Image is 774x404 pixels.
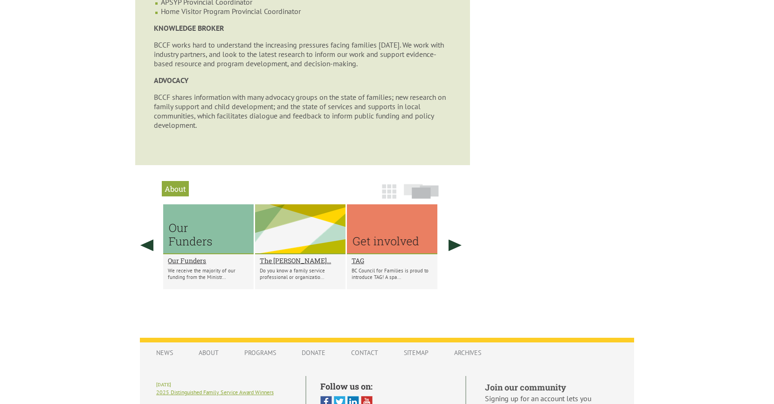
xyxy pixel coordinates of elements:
[394,344,438,362] a: Sitemap
[154,76,188,85] strong: ADVOCACY
[154,23,224,33] strong: KNOWLEDGE BROKER
[168,256,249,265] a: Our Funders
[260,256,341,265] a: The [PERSON_NAME]...
[342,344,387,362] a: Contact
[292,344,335,362] a: Donate
[147,344,182,362] a: News
[352,267,433,280] p: BC Council for Families is proud to introduce TAG! A spa...
[379,188,399,203] a: Grid View
[320,381,451,392] h5: Follow us on:
[189,344,228,362] a: About
[154,40,451,68] p: BCCF works hard to understand the increasing pressures facing families [DATE]. We work with indus...
[163,204,254,289] li: Our Funders
[445,344,491,362] a: Archives
[401,188,442,203] a: Slide View
[352,256,433,265] a: TAG
[162,181,189,196] h2: About
[235,344,285,362] a: Programs
[382,184,396,199] img: grid-icon.png
[404,184,439,199] img: slide-icon.png
[168,267,249,280] p: We receive the majority of our funding from the Ministr...
[260,267,341,280] p: Do you know a family service professional or organizatio...
[156,382,291,388] h6: [DATE]
[154,92,451,130] p: BCCF shares information with many advocacy groups on the state of families; new research on famil...
[485,382,618,393] h5: Join our community
[347,204,437,289] li: TAG
[156,389,274,396] a: 2025 Distinguished Family Service Award Winners
[161,7,451,16] li: Home Visitor Program Provincial Coordinator
[255,204,346,289] li: The CAROL MATUSICKY Distinguished Service to Families Award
